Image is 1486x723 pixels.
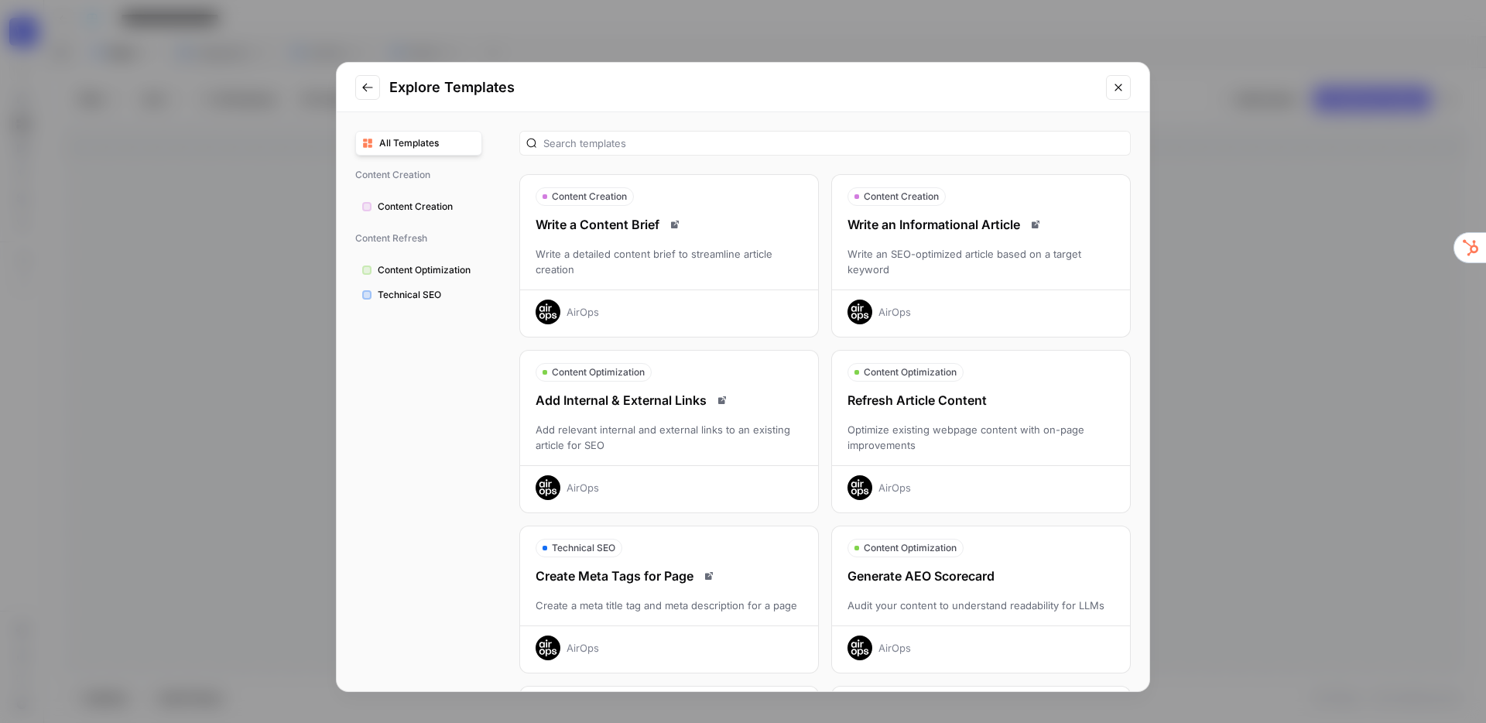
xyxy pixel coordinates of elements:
[831,350,1131,513] button: Content OptimizationRefresh Article ContentOptimize existing webpage content with on-page improve...
[355,225,482,252] span: Content Refresh
[355,283,482,307] button: Technical SEO
[1026,215,1045,234] a: Read docs
[520,422,818,453] div: Add relevant internal and external links to an existing article for SEO
[864,541,957,555] span: Content Optimization
[831,526,1131,673] button: Content OptimizationGenerate AEO ScorecardAudit your content to understand readability for LLMsAi...
[520,246,818,277] div: Write a detailed content brief to streamline article creation
[832,567,1130,585] div: Generate AEO Scorecard
[389,77,1097,98] h2: Explore Templates
[878,480,911,495] div: AirOps
[832,246,1130,277] div: Write an SEO-optimized article based on a target keyword
[864,190,939,204] span: Content Creation
[700,567,718,585] a: Read docs
[878,640,911,656] div: AirOps
[713,391,731,409] a: Read docs
[520,215,818,234] div: Write a Content Brief
[552,541,615,555] span: Technical SEO
[832,422,1130,453] div: Optimize existing webpage content with on-page improvements
[543,135,1124,151] input: Search templates
[864,365,957,379] span: Content Optimization
[519,350,819,513] button: Content OptimizationAdd Internal & External LinksRead docsAdd relevant internal and external link...
[831,174,1131,338] button: Content CreationWrite an Informational ArticleRead docsWrite an SEO-optimized article based on a ...
[552,190,627,204] span: Content Creation
[378,263,475,277] span: Content Optimization
[355,131,482,156] button: All Templates
[378,200,475,214] span: Content Creation
[355,194,482,219] button: Content Creation
[832,391,1130,409] div: Refresh Article Content
[520,567,818,585] div: Create Meta Tags for Page
[832,215,1130,234] div: Write an Informational Article
[519,526,819,673] button: Technical SEOCreate Meta Tags for PageRead docsCreate a meta title tag and meta description for a...
[378,288,475,302] span: Technical SEO
[666,215,684,234] a: Read docs
[567,480,599,495] div: AirOps
[832,598,1130,613] div: Audit your content to understand readability for LLMs
[519,174,819,338] button: Content CreationWrite a Content BriefRead docsWrite a detailed content brief to streamline articl...
[520,598,818,613] div: Create a meta title tag and meta description for a page
[379,136,475,150] span: All Templates
[878,304,911,320] div: AirOps
[355,258,482,283] button: Content Optimization
[520,391,818,409] div: Add Internal & External Links
[1106,75,1131,100] button: Close modal
[552,365,645,379] span: Content Optimization
[355,75,380,100] button: Go to previous step
[355,162,482,188] span: Content Creation
[567,640,599,656] div: AirOps
[567,304,599,320] div: AirOps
